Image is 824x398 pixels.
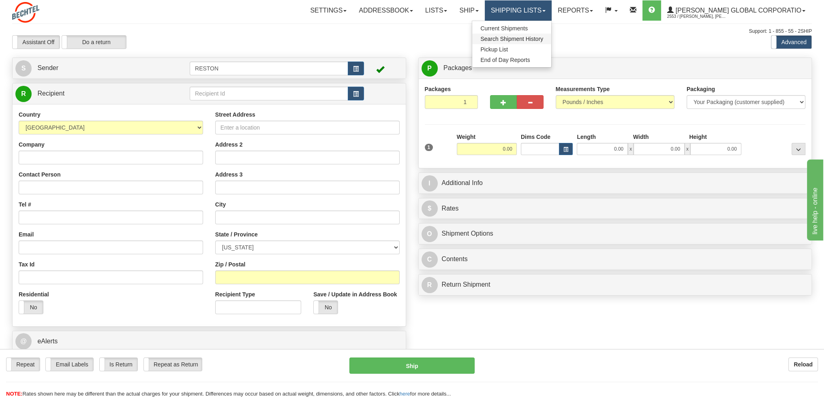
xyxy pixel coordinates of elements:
label: Contact Person [19,170,60,179]
a: Ship [453,0,484,21]
button: Reload [788,358,818,371]
a: IAdditional Info [422,175,809,192]
input: Enter a location [215,121,400,134]
label: Packages [425,85,451,93]
span: P [422,60,438,77]
span: Current Shipments [480,25,528,32]
a: Settings [304,0,353,21]
a: Current Shipments [472,23,551,34]
label: Weight [457,133,475,141]
label: No [314,301,338,314]
a: P Packages [422,60,809,77]
label: Company [19,140,45,149]
span: End of Day Reports [480,57,530,63]
a: @ eAlerts [15,333,403,350]
label: Advanced [771,36,811,49]
a: here [400,391,410,397]
label: Residential [19,290,49,298]
label: Height [689,133,707,141]
span: @ [15,333,32,349]
span: R [422,277,438,293]
img: logo2553.jpg [12,2,39,23]
label: Repeat as Return [144,358,202,371]
label: Recipient Type [215,290,255,298]
div: Support: 1 - 855 - 55 - 2SHIP [12,28,812,35]
a: CContents [422,251,809,268]
input: Sender Id [190,62,348,75]
label: Country [19,111,41,119]
label: Packaging [687,85,715,93]
span: eAlerts [37,338,58,345]
button: Ship [349,358,475,374]
span: I [422,175,438,192]
label: Email Labels [46,358,93,371]
a: Pickup List [472,44,551,55]
a: Reports [552,0,599,21]
label: Repeat [6,358,40,371]
span: Packages [443,64,472,71]
div: ... [792,143,805,155]
span: 1 [425,144,433,151]
span: x [685,143,690,155]
label: Do a return [62,36,126,49]
span: S [15,60,32,77]
span: x [628,143,634,155]
span: $ [422,200,438,217]
label: Address 3 [215,170,243,179]
span: R [15,86,32,102]
a: [PERSON_NAME] Global Corporatio 2553 / [PERSON_NAME], [PERSON_NAME] [661,0,811,21]
label: City [215,200,226,209]
label: Dims Code [521,133,550,141]
a: S Sender [15,60,190,77]
iframe: chat widget [805,157,823,240]
label: Tax Id [19,260,34,268]
span: Recipient [37,90,64,97]
a: RReturn Shipment [422,277,809,293]
label: Address 2 [215,140,243,149]
a: Lists [419,0,453,21]
label: Email [19,230,34,238]
input: Recipient Id [190,87,348,100]
span: Pickup List [480,46,508,53]
label: No [19,301,43,314]
label: Measurements Type [556,85,610,93]
a: End of Day Reports [472,55,551,65]
a: Shipping lists [485,0,552,21]
label: State / Province [215,230,258,238]
a: Addressbook [353,0,419,21]
b: Reload [794,361,813,368]
label: Street Address [215,111,255,119]
span: 2553 / [PERSON_NAME], [PERSON_NAME] [667,13,728,21]
a: Search Shipment History [472,34,551,44]
span: C [422,251,438,268]
div: live help - online [6,5,75,15]
span: NOTE: [6,391,22,397]
span: [PERSON_NAME] Global Corporatio [674,7,801,14]
label: Width [633,133,649,141]
label: Length [577,133,596,141]
label: Is Return [100,358,137,371]
label: Assistant Off [13,36,60,49]
label: Tel # [19,200,31,209]
span: Sender [37,64,58,71]
label: Zip / Postal [215,260,246,268]
label: Save / Update in Address Book [313,290,397,298]
span: Search Shipment History [480,36,543,42]
span: O [422,226,438,242]
a: $Rates [422,200,809,217]
a: OShipment Options [422,226,809,242]
a: R Recipient [15,85,170,102]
